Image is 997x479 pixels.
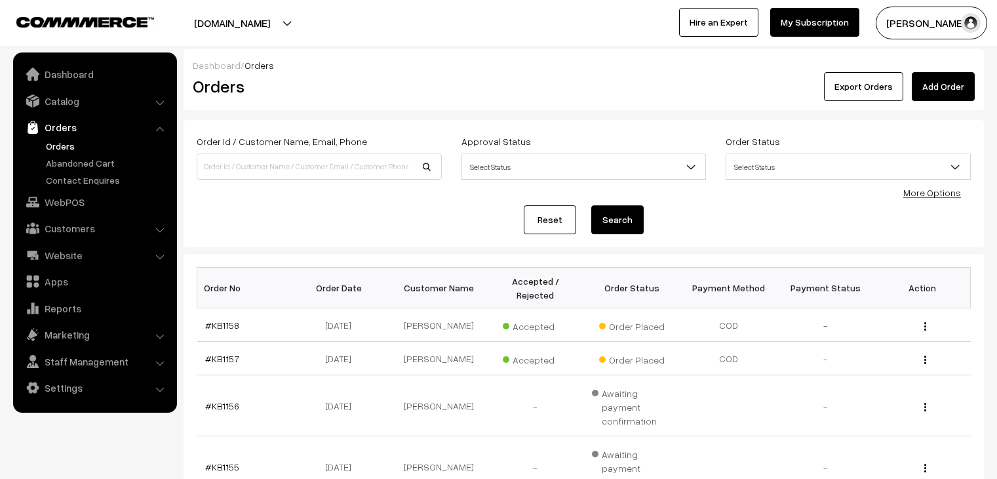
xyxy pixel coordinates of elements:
td: COD [680,342,777,375]
img: Menu [924,322,926,331]
a: Orders [43,139,172,153]
td: - [487,375,584,436]
td: [PERSON_NAME] [391,342,488,375]
a: Reports [16,297,172,320]
img: Menu [924,356,926,364]
a: Website [16,243,172,267]
span: Select Status [461,154,707,180]
a: Contact Enquires [43,173,172,187]
td: - [777,375,874,436]
img: Menu [924,464,926,472]
button: [PERSON_NAME]… [876,7,987,39]
label: Order Id / Customer Name, Email, Phone [197,135,367,148]
label: Approval Status [461,135,531,148]
a: Dashboard [193,60,241,71]
img: COMMMERCE [16,17,154,27]
button: Search [591,205,644,234]
a: Marketing [16,323,172,346]
span: Accepted [503,316,568,333]
td: [DATE] [294,342,391,375]
a: My Subscription [770,8,859,37]
td: [DATE] [294,375,391,436]
a: Orders [16,115,172,139]
th: Order No [197,268,294,308]
a: #KB1155 [205,461,239,472]
h2: Orders [193,76,440,96]
th: Payment Method [680,268,777,308]
a: Abandoned Cart [43,156,172,170]
a: Apps [16,270,172,293]
span: Select Status [726,156,970,178]
th: Order Status [584,268,681,308]
a: #KB1157 [205,353,239,364]
th: Accepted / Rejected [487,268,584,308]
td: COD [680,308,777,342]
th: Order Date [294,268,391,308]
div: / [193,58,975,72]
td: [PERSON_NAME] [391,375,488,436]
img: Menu [924,403,926,411]
span: Awaiting payment confirmation [592,383,673,428]
th: Action [874,268,971,308]
a: Settings [16,376,172,400]
a: Reset [524,205,576,234]
a: #KB1158 [205,320,239,331]
img: user [961,13,981,33]
a: Dashboard [16,62,172,86]
a: More Options [903,187,961,198]
span: Order Placed [599,350,665,367]
td: [DATE] [294,308,391,342]
input: Order Id / Customer Name / Customer Email / Customer Phone [197,154,442,180]
a: Catalog [16,89,172,113]
a: WebPOS [16,190,172,214]
span: Accepted [503,350,568,367]
span: Orders [244,60,274,71]
td: - [777,308,874,342]
a: #KB1156 [205,400,239,411]
button: Export Orders [824,72,903,101]
span: Order Placed [599,316,665,333]
label: Order Status [726,135,780,148]
button: [DOMAIN_NAME] [148,7,316,39]
td: [PERSON_NAME] [391,308,488,342]
span: Select Status [726,154,971,180]
a: COMMMERCE [16,13,131,29]
td: - [777,342,874,375]
th: Customer Name [391,268,488,308]
a: Staff Management [16,350,172,373]
span: Select Status [462,156,706,178]
a: Add Order [912,72,975,101]
th: Payment Status [777,268,874,308]
a: Hire an Expert [679,8,758,37]
a: Customers [16,217,172,240]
